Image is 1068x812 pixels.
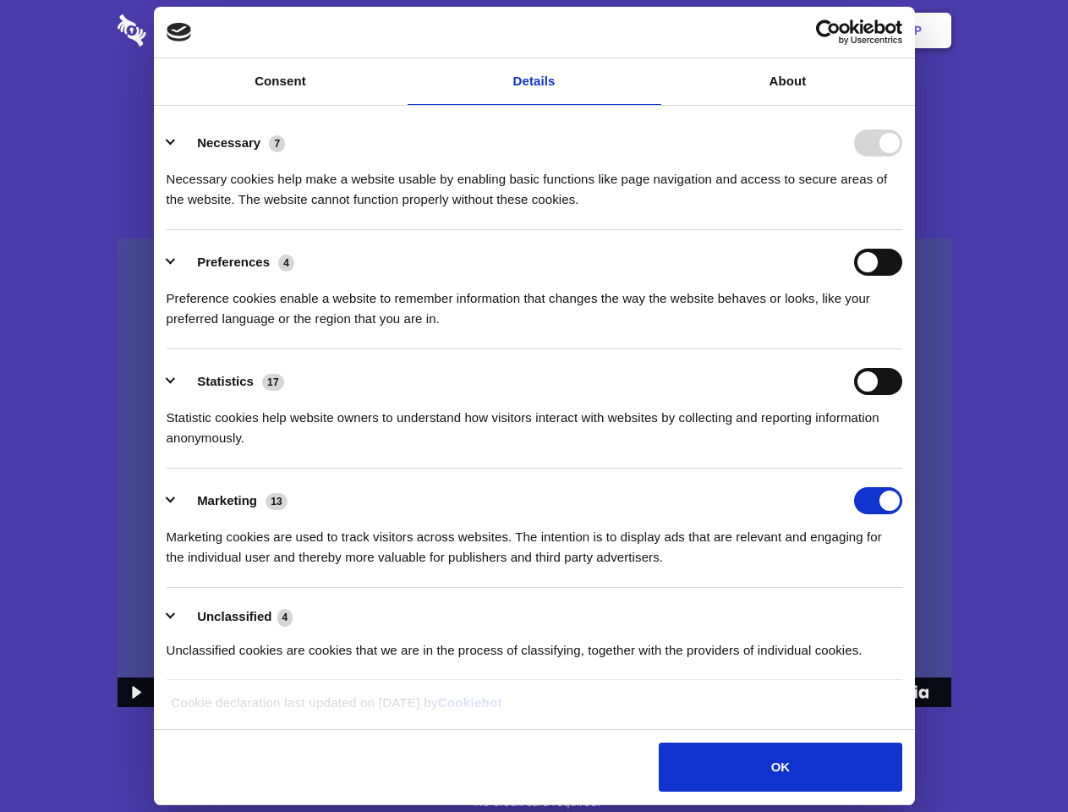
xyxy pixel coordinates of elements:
span: 4 [277,609,293,626]
button: Marketing (13) [167,487,298,514]
a: Cookiebot [438,695,502,710]
a: Usercentrics Cookiebot - opens in a new window [754,19,902,45]
iframe: Drift Widget Chat Controller [983,727,1048,792]
a: Pricing [496,4,570,57]
span: 17 [262,374,284,391]
button: Play Video [118,678,152,707]
label: Preferences [197,255,270,269]
div: Unclassified cookies are cookies that we are in the process of classifying, together with the pro... [167,628,902,661]
span: 13 [266,493,288,510]
a: Contact [686,4,764,57]
h1: Eliminate Slack Data Loss. [118,76,951,137]
h4: Auto-redaction of sensitive data, encrypted data sharing and self-destructing private chats. Shar... [118,154,951,210]
a: About [661,58,915,105]
button: OK [659,743,901,792]
div: Statistic cookies help website owners to understand how visitors interact with websites by collec... [167,395,902,448]
button: Statistics (17) [167,368,295,395]
label: Necessary [197,135,260,150]
span: 7 [269,135,285,152]
a: Consent [154,58,408,105]
label: Statistics [197,374,254,388]
button: Preferences (4) [167,249,305,276]
div: Cookie declaration last updated on [DATE] by [158,693,910,726]
div: Necessary cookies help make a website usable by enabling basic functions like page navigation and... [167,156,902,210]
button: Unclassified (4) [167,606,304,628]
span: 4 [278,255,294,272]
img: logo-wordmark-white-trans-d4663122ce5f474addd5e946df7df03e33cb6a1c49d2221995e7729f52c070b2.svg [118,14,262,47]
button: Necessary (7) [167,129,296,156]
label: Marketing [197,493,257,507]
a: Details [408,58,661,105]
div: Marketing cookies are used to track visitors across websites. The intention is to display ads tha... [167,514,902,568]
img: Sharesecret [118,239,951,708]
img: logo [167,23,192,41]
a: Login [767,4,841,57]
div: Preference cookies enable a website to remember information that changes the way the website beha... [167,276,902,329]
